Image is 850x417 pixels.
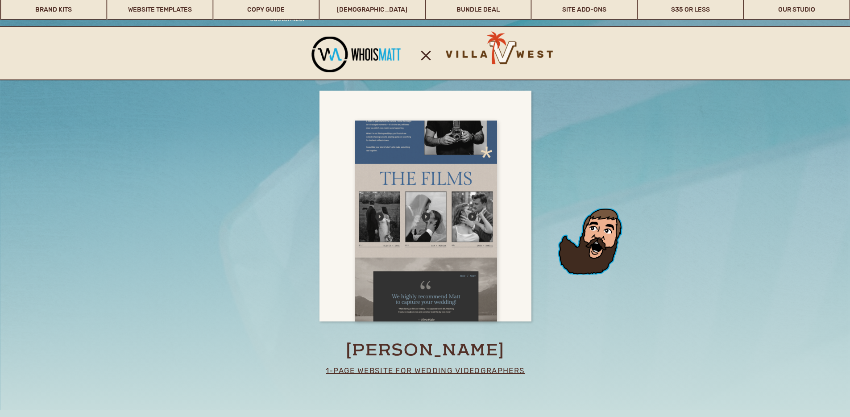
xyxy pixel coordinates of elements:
[325,364,526,377] p: 1-page website for wedding videographers
[333,340,518,359] a: [PERSON_NAME]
